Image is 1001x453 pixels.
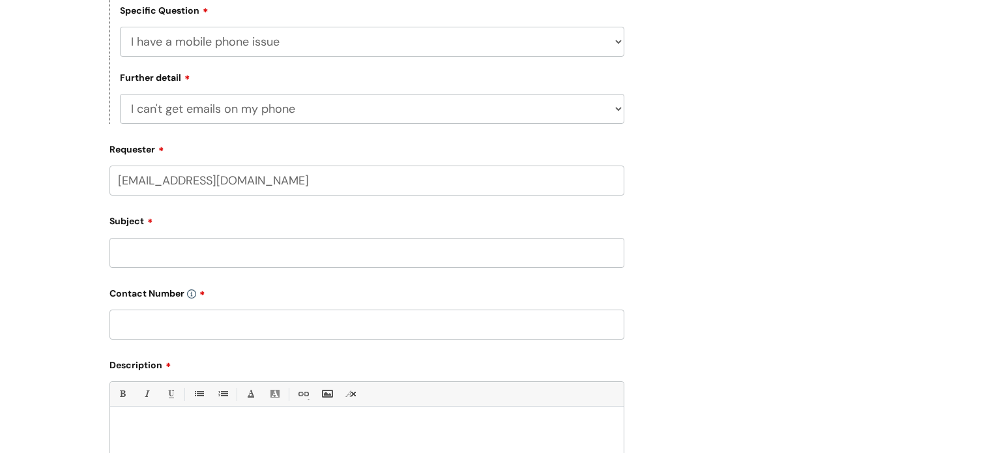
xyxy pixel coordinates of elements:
[120,3,209,16] label: Specific Question
[267,386,283,402] a: Back Color
[109,166,624,196] input: Email
[162,386,179,402] a: Underline(Ctrl-U)
[319,386,335,402] a: Insert Image...
[138,386,154,402] a: Italic (Ctrl-I)
[109,355,624,371] label: Description
[120,70,190,83] label: Further detail
[109,284,624,299] label: Contact Number
[343,386,359,402] a: Remove formatting (Ctrl-\)
[295,386,311,402] a: Link
[214,386,231,402] a: 1. Ordered List (Ctrl-Shift-8)
[114,386,130,402] a: Bold (Ctrl-B)
[109,139,624,155] label: Requester
[187,289,196,299] img: info-icon.svg
[109,211,624,227] label: Subject
[242,386,259,402] a: Font Color
[190,386,207,402] a: • Unordered List (Ctrl-Shift-7)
